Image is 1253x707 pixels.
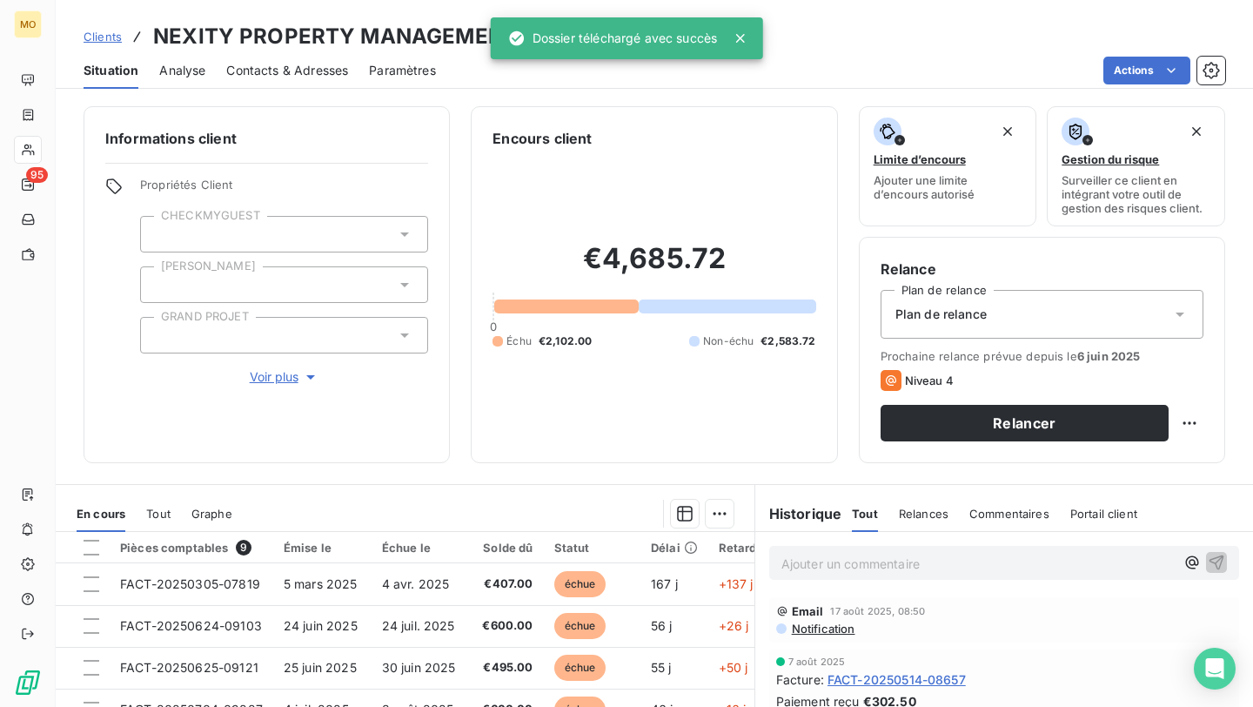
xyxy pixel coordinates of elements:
input: Ajouter une valeur [155,277,169,293]
div: Dossier téléchargé avec succès [508,23,718,54]
h6: Informations client [105,128,428,149]
span: Non-échu [703,333,754,349]
span: 56 j [651,618,673,633]
span: €407.00 [482,576,533,593]
div: Solde dû [482,541,533,555]
a: Clients [84,28,122,45]
span: Plan de relance [895,306,987,323]
span: Clients [84,30,122,44]
span: FACT-20250514-08657 [828,670,966,689]
span: +26 j [719,618,749,633]
span: 55 j [651,660,672,675]
span: Niveau 4 [905,374,954,387]
span: +50 j [719,660,748,675]
input: Ajouter une valeur [155,226,169,242]
a: 95 [14,171,41,199]
h2: €4,685.72 [492,241,815,293]
button: Actions [1103,57,1190,84]
span: +137 j [719,576,754,591]
span: En cours [77,507,125,521]
button: Relancer [881,405,1169,441]
h6: Historique [755,503,842,524]
button: Limite d’encoursAjouter une limite d’encours autorisé [859,106,1037,226]
span: Échu [506,333,532,349]
div: Délai [651,541,698,555]
span: 17 août 2025, 08:50 [830,606,925,616]
span: 7 août 2025 [788,656,846,667]
div: MO [14,10,42,38]
h6: Encours client [492,128,592,149]
span: 0 [490,320,497,333]
span: Contacts & Adresses [226,62,348,79]
span: Facture : [776,670,824,689]
span: échue [554,571,606,597]
div: Retard [719,541,774,555]
span: Tout [146,507,171,521]
span: €2,583.72 [761,333,815,349]
span: Portail client [1070,507,1137,521]
span: 25 juin 2025 [284,660,357,675]
span: 30 juin 2025 [382,660,456,675]
span: FACT-20250624-09103 [120,618,262,633]
span: Tout [852,507,878,521]
input: Ajouter une valeur [155,327,169,343]
span: Surveiller ce client en intégrant votre outil de gestion des risques client. [1062,173,1210,215]
img: Logo LeanPay [14,669,42,697]
span: Ajouter une limite d’encours autorisé [874,173,1022,201]
span: €600.00 [482,617,533,635]
span: 6 juin 2025 [1077,349,1141,363]
span: 5 mars 2025 [284,576,358,591]
span: Commentaires [969,507,1049,521]
span: FACT-20250625-09121 [120,660,258,675]
span: Limite d’encours [874,152,966,166]
span: Prochaine relance prévue depuis le [881,349,1203,363]
span: 167 j [651,576,678,591]
div: Émise le [284,541,361,555]
span: Notification [790,622,855,636]
span: FACT-20250305-07819 [120,576,260,591]
span: Propriétés Client [140,178,428,202]
span: Gestion du risque [1062,152,1159,166]
span: échue [554,655,606,681]
span: Graphe [191,507,232,521]
button: Gestion du risqueSurveiller ce client en intégrant votre outil de gestion des risques client. [1047,106,1225,226]
span: 24 juil. 2025 [382,618,455,633]
h6: Relance [881,259,1203,279]
div: Open Intercom Messenger [1194,648,1236,690]
span: 24 juin 2025 [284,618,358,633]
span: échue [554,613,606,639]
button: Voir plus [140,367,428,387]
span: €495.00 [482,659,533,677]
span: Voir plus [250,368,319,386]
span: Analyse [159,62,205,79]
h3: NEXITY PROPERTY MANAGEMENT - 50437694 [153,21,648,52]
span: €2,102.00 [539,333,592,349]
div: Échue le [382,541,462,555]
span: Paramètres [369,62,436,79]
span: Email [792,604,824,618]
div: Pièces comptables [120,540,263,555]
span: 4 avr. 2025 [382,576,450,591]
span: 95 [26,167,48,183]
span: 9 [236,540,251,555]
span: Relances [899,507,948,521]
div: Statut [554,541,630,555]
span: Situation [84,62,138,79]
